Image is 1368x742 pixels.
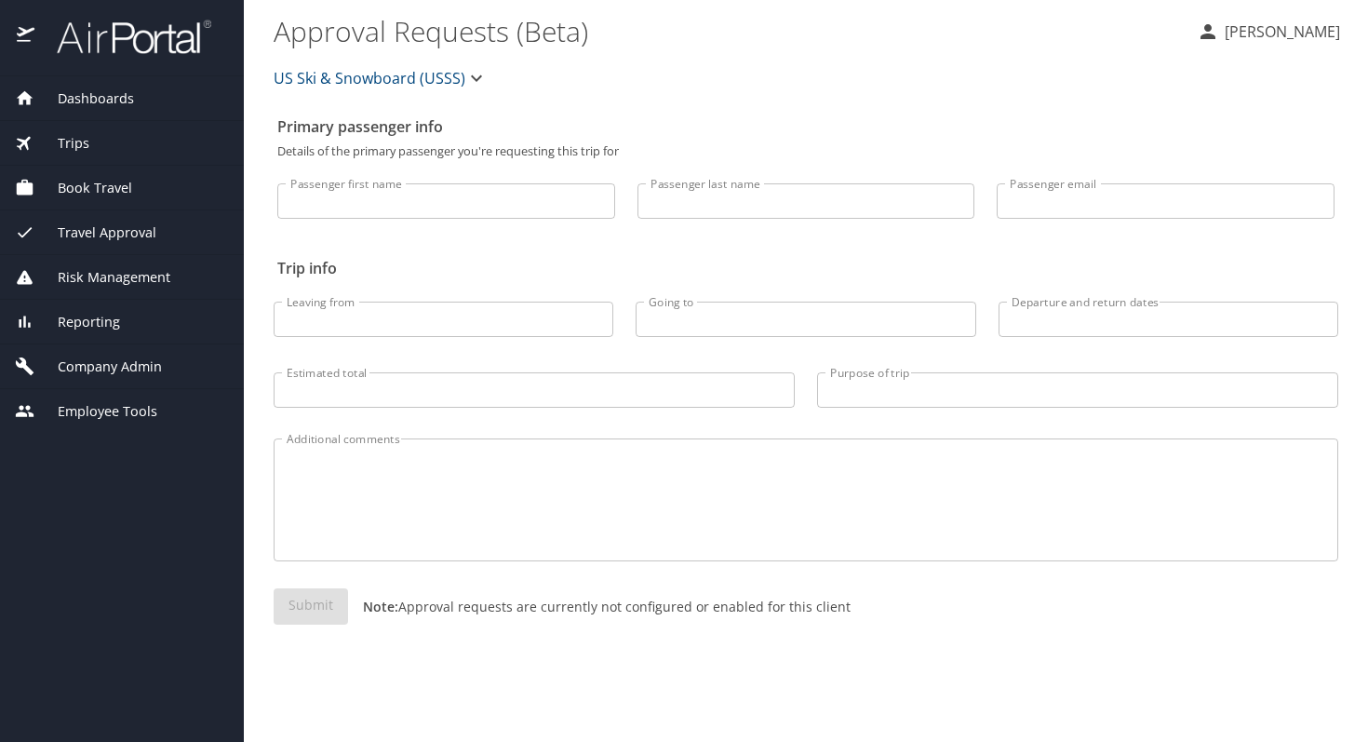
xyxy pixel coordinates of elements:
[277,145,1334,157] p: Details of the primary passenger you're requesting this trip for
[1219,20,1340,43] p: [PERSON_NAME]
[17,19,36,55] img: icon-airportal.png
[363,598,398,615] strong: Note:
[34,401,157,422] span: Employee Tools
[34,312,120,332] span: Reporting
[348,597,851,616] p: Approval requests are currently not configured or enabled for this client
[274,65,465,91] span: US Ski & Snowboard (USSS)
[34,133,89,154] span: Trips
[34,223,156,243] span: Travel Approval
[277,253,1334,283] h2: Trip info
[266,60,495,97] button: US Ski & Snowboard (USSS)
[34,178,132,198] span: Book Travel
[277,112,1334,142] h2: Primary passenger info
[34,88,134,109] span: Dashboards
[34,357,162,377] span: Company Admin
[34,267,170,288] span: Risk Management
[274,2,1182,60] h1: Approval Requests (Beta)
[1189,15,1348,48] button: [PERSON_NAME]
[36,19,211,55] img: airportal-logo.png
